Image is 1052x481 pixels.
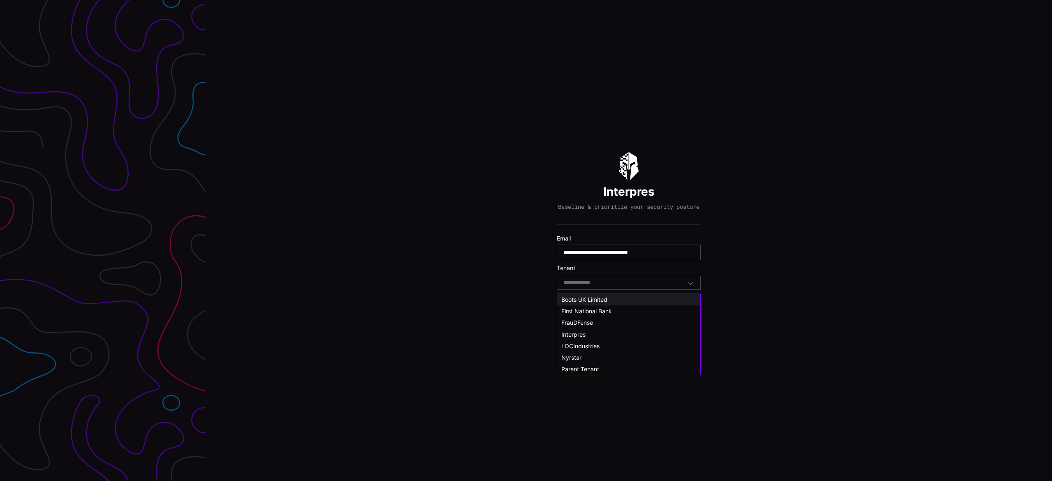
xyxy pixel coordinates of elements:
span: Interpres [561,331,586,338]
label: Tenant [557,264,701,272]
label: Email [557,235,701,242]
h1: Interpres [603,184,655,199]
span: FrauDFense [561,319,593,326]
span: Boots UK Limited [561,296,607,303]
span: LOCIndustries [561,342,600,349]
span: Parent Tenant [561,365,599,372]
button: Toggle options menu [687,279,694,287]
p: Baseline & prioritize your security posture [558,203,699,210]
span: Nyrstar [561,354,581,361]
span: First National Bank [561,308,612,314]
